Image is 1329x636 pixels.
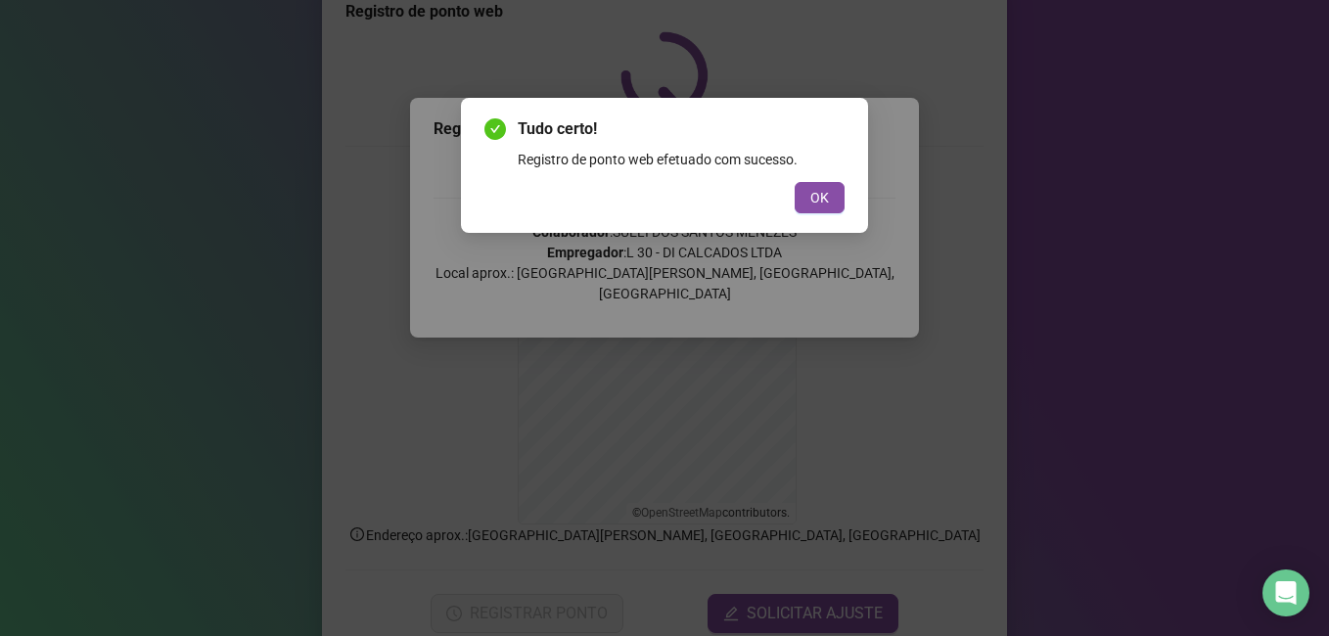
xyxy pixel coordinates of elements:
span: OK [810,187,829,208]
div: Open Intercom Messenger [1262,569,1309,616]
div: Registro de ponto web efetuado com sucesso. [518,149,845,170]
button: OK [795,182,845,213]
span: Tudo certo! [518,117,845,141]
span: check-circle [484,118,506,140]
